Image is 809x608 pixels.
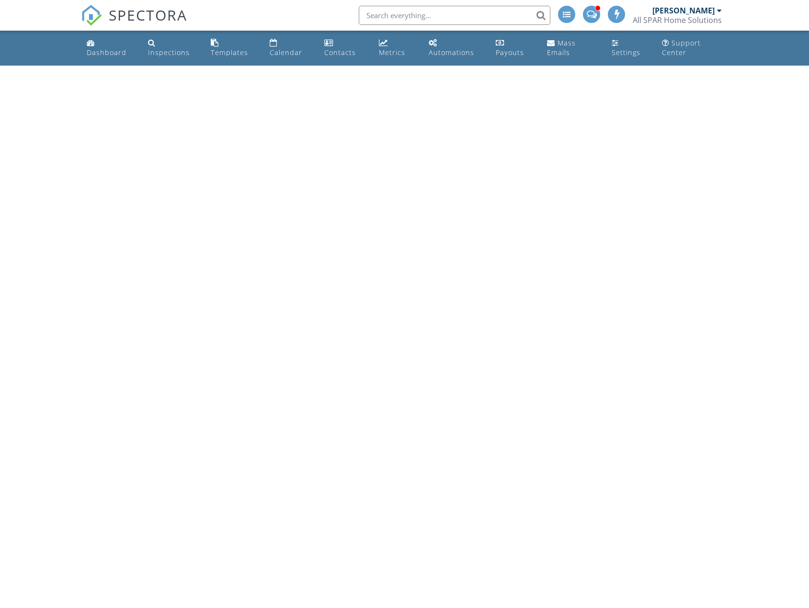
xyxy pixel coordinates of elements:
div: Payouts [496,48,524,57]
div: Support Center [662,38,701,57]
a: SPECTORA [81,13,187,33]
div: Calendar [270,48,302,57]
div: Templates [211,48,248,57]
div: Metrics [379,48,405,57]
div: Inspections [148,48,190,57]
div: Dashboard [87,48,126,57]
a: Contacts [320,34,367,62]
div: Mass Emails [547,38,576,57]
a: Settings [608,34,650,62]
a: Inspections [144,34,199,62]
input: Search everything... [359,6,550,25]
a: Mass Emails [543,34,601,62]
div: [PERSON_NAME] [652,6,715,15]
div: Contacts [324,48,356,57]
a: Dashboard [83,34,137,62]
div: All SPAR Home Solutions [633,15,722,25]
a: Payouts [492,34,536,62]
a: Metrics [375,34,417,62]
span: SPECTORA [109,5,187,25]
a: Automations (Advanced) [425,34,484,62]
div: Settings [612,48,640,57]
a: Support Center [658,34,726,62]
a: Templates [207,34,258,62]
a: Calendar [266,34,312,62]
div: Automations [429,48,474,57]
img: The Best Home Inspection Software - Spectora [81,5,102,26]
